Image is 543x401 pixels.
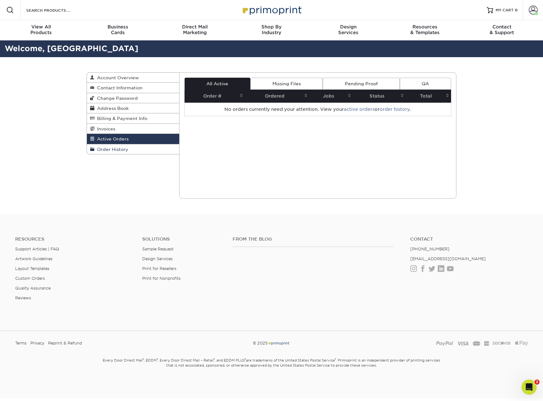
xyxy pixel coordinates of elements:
a: Pending Proof [323,78,400,90]
div: & Support [463,24,540,35]
a: Reviews [15,296,31,300]
span: Billing & Payment Info [95,116,147,121]
h4: From the Blog [233,236,393,242]
span: Active Orders [95,136,129,141]
a: Custom Orders [15,276,45,281]
span: MY CART [496,8,514,13]
a: Direct MailMarketing [156,20,233,40]
sup: ® [245,358,246,361]
iframe: Intercom live chat [522,380,537,395]
a: Change Password [87,93,179,103]
a: BusinessCards [80,20,156,40]
span: Change Password [95,96,138,101]
h4: Solutions [142,236,223,242]
a: active orders [344,107,375,112]
a: Contact& Support [463,20,540,40]
a: Support Articles | FAQ [15,247,59,251]
span: Contact Information [95,85,143,90]
sup: ® [143,358,144,361]
div: Services [310,24,387,35]
div: Industry [233,24,310,35]
a: Billing & Payment Info [87,113,179,123]
a: Print for Resellers [142,266,176,271]
span: Resources [387,24,463,30]
span: 0 [515,8,518,12]
th: Total [406,90,451,103]
a: DesignServices [310,20,387,40]
a: Missing Files [250,78,323,90]
span: View All [3,24,80,30]
span: Invoices [95,126,115,131]
a: Privacy [30,338,44,348]
span: Business [80,24,156,30]
th: Status [353,90,406,103]
a: [PHONE_NUMBER] [410,247,449,251]
input: SEARCH PRODUCTS..... [26,6,87,14]
a: [EMAIL_ADDRESS][DOMAIN_NAME] [410,256,486,261]
div: © 2025 [185,338,359,348]
div: & Templates [387,24,463,35]
a: Account Overview [87,73,179,83]
a: Terms [15,338,27,348]
h4: Resources [15,236,133,242]
th: Order # [185,90,245,103]
a: Artwork Guidelines [15,256,52,261]
a: Reprint & Refund [48,338,82,348]
a: Address Book [87,103,179,113]
img: Primoprint [240,3,303,17]
a: Shop ByIndustry [233,20,310,40]
a: Order History [87,144,179,154]
a: Design Services [142,256,173,261]
sup: ® [157,358,158,361]
th: Jobs [309,90,353,103]
a: Contact Information [87,83,179,93]
span: Direct Mail [156,24,233,30]
a: order history [380,107,410,112]
span: Shop By [233,24,310,30]
span: Account Overview [95,75,139,80]
a: Resources& Templates [387,20,463,40]
a: View AllProducts [3,20,80,40]
div: Marketing [156,24,233,35]
span: Contact [463,24,540,30]
sup: ® [335,358,336,361]
a: Layout Templates [15,266,49,271]
a: Sample Request [142,247,174,251]
div: Products [3,24,80,35]
span: Address Book [95,106,129,111]
small: Every Door Direct Mail , EDDM , Every Door Direct Mail – Retail , and EDDM PLUS are trademarks of... [87,356,456,383]
a: Print for Nonprofits [142,276,180,281]
span: Design [310,24,387,30]
a: Active Orders [87,134,179,144]
a: Invoices [87,124,179,134]
sup: ® [214,358,215,361]
a: Quality Assurance [15,286,51,290]
div: Cards [80,24,156,35]
img: Primoprint [268,341,290,345]
span: Order History [95,147,128,152]
a: QA [400,78,451,90]
td: No orders currently need your attention. View your or . [185,103,451,116]
a: Contact [410,236,528,242]
span: 2 [534,380,540,385]
th: Ordered [245,90,309,103]
a: All Active [185,78,250,90]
